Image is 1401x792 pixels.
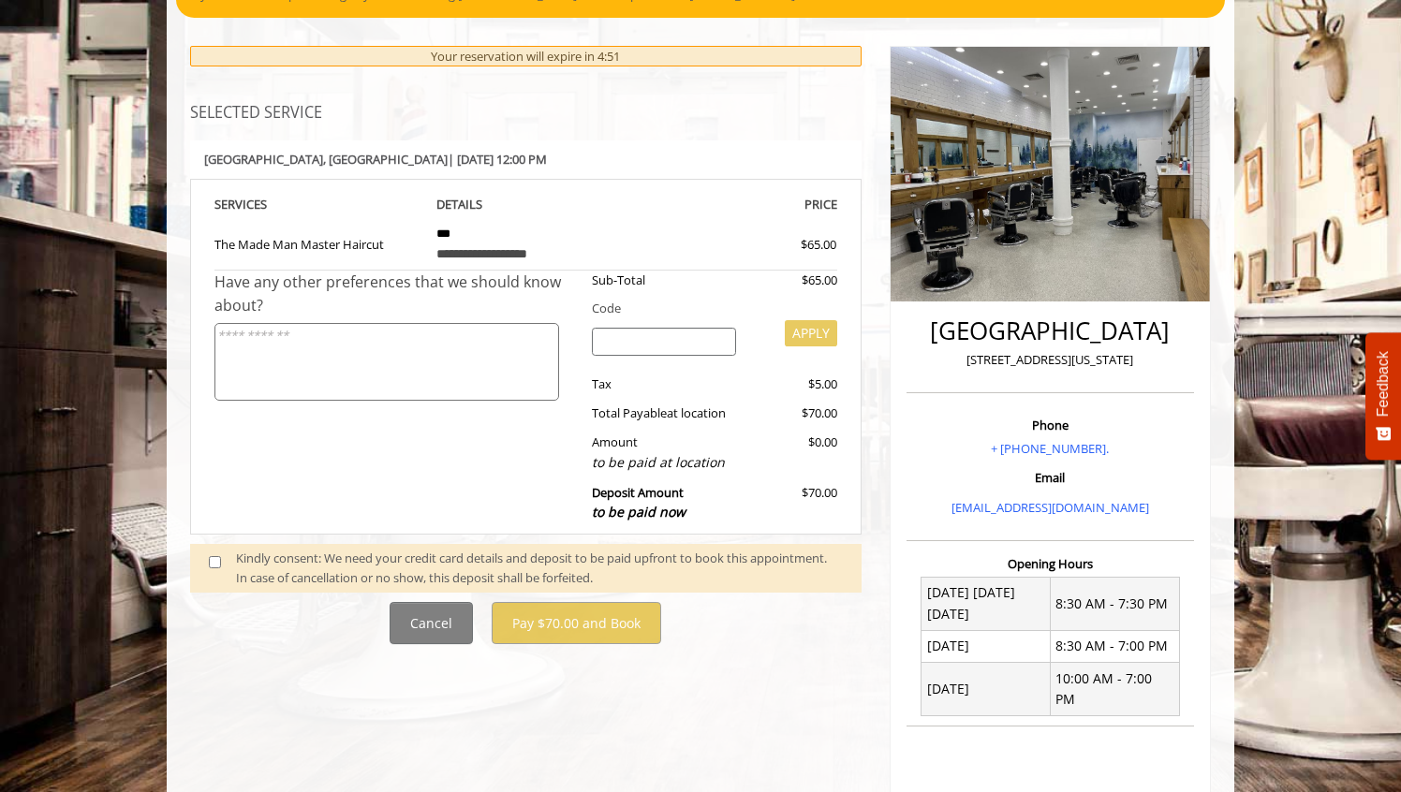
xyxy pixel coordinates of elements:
a: [EMAIL_ADDRESS][DOMAIN_NAME] [951,499,1149,516]
button: Pay $70.00 and Book [492,602,661,644]
div: $65.00 [750,271,836,290]
td: The Made Man Master Haircut [214,215,422,271]
div: $65.00 [733,235,836,255]
div: Have any other preferences that we should know about? [214,271,578,318]
h3: Phone [911,418,1189,432]
button: Feedback - Show survey [1365,332,1401,460]
th: DETAILS [422,194,630,215]
div: $0.00 [750,433,836,473]
td: [DATE] [922,663,1051,716]
span: , [GEOGRAPHIC_DATA] [323,151,448,168]
th: SERVICE [214,194,422,215]
span: S [260,196,267,213]
p: [STREET_ADDRESS][US_STATE] [911,350,1189,370]
th: PRICE [629,194,837,215]
div: to be paid at location [592,452,737,473]
b: [GEOGRAPHIC_DATA] | [DATE] 12:00 PM [204,151,547,168]
h2: [GEOGRAPHIC_DATA] [911,317,1189,345]
span: to be paid now [592,503,686,521]
div: $70.00 [750,403,836,423]
td: 10:00 AM - 7:00 PM [1050,663,1179,716]
div: Sub-Total [578,271,751,290]
td: [DATE] [DATE] [DATE] [922,577,1051,630]
span: Feedback [1375,351,1392,417]
b: Deposit Amount [592,484,686,521]
div: Tax [578,374,751,394]
span: at location [667,404,726,421]
h3: SELECTED SERVICE [190,105,862,122]
button: Cancel [390,602,473,644]
td: 8:30 AM - 7:30 PM [1050,577,1179,630]
div: Kindly consent: We need your credit card details and deposit to be paid upfront to book this appo... [236,549,843,588]
div: Total Payable [578,403,751,423]
div: Code [578,299,837,318]
td: 8:30 AM - 7:00 PM [1050,630,1179,662]
button: APPLY [785,320,837,346]
div: Amount [578,433,751,473]
h3: Email [911,471,1189,484]
div: $70.00 [750,483,836,523]
div: Your reservation will expire in 4:51 [190,46,862,67]
td: [DATE] [922,630,1051,662]
a: + [PHONE_NUMBER]. [991,440,1109,457]
h3: Opening Hours [907,557,1194,570]
div: $5.00 [750,374,836,394]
